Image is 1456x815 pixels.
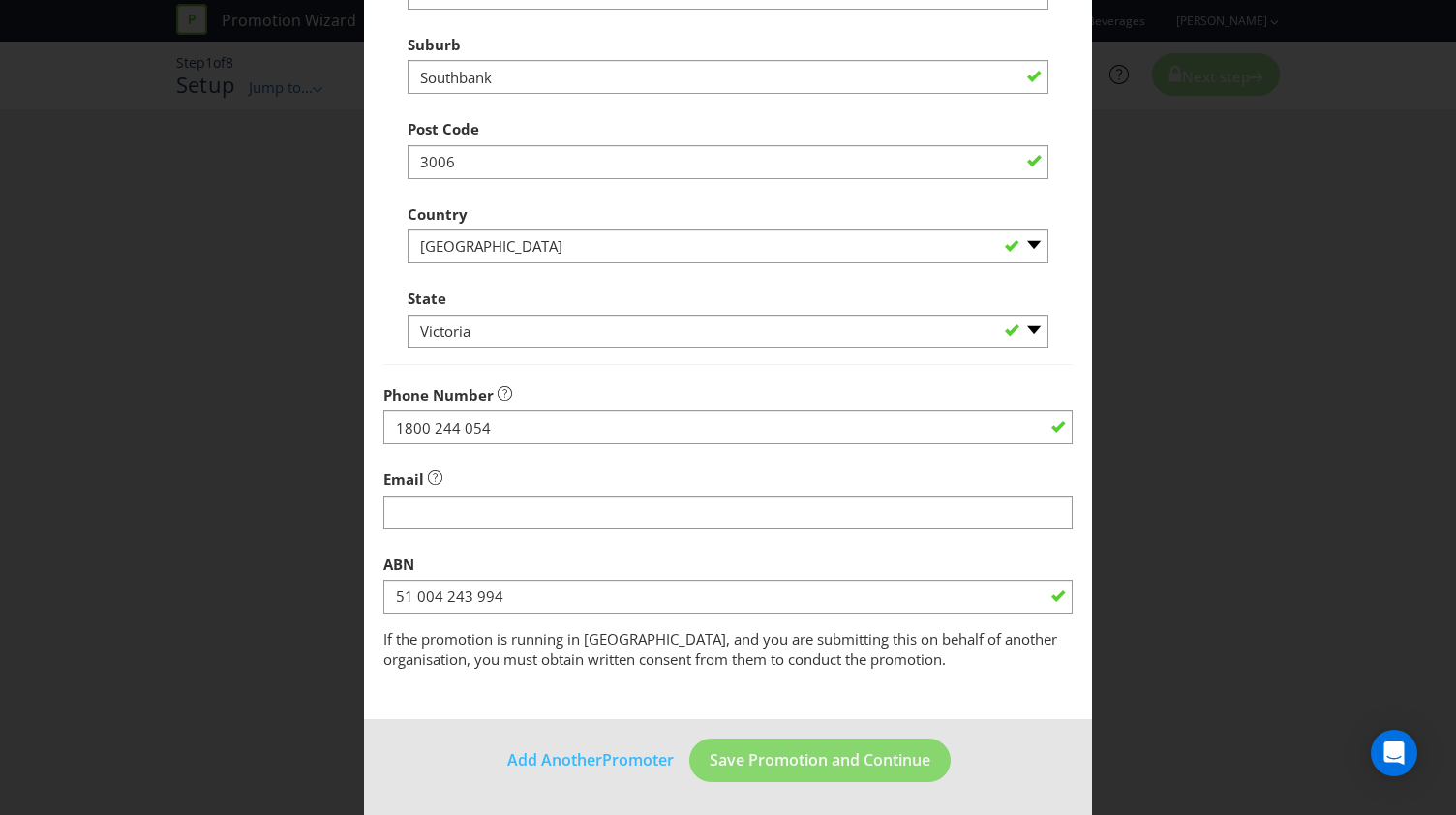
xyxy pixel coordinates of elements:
span: State [408,288,446,308]
span: Suburb [408,35,461,54]
input: e.g. 03 1234 9876 [383,410,1073,444]
span: If the promotion is running in [GEOGRAPHIC_DATA], and you are submitting this on behalf of anothe... [383,629,1057,669]
span: Promoter [602,749,674,770]
button: Add AnotherPromoter [506,747,675,772]
div: Open Intercom Messenger [1371,730,1417,776]
span: Email [383,469,424,489]
span: Phone Number [383,385,494,405]
span: Country [408,204,468,224]
span: Post Code [408,119,479,138]
span: Add Another [507,749,602,770]
button: Save Promotion and Continue [689,739,951,782]
span: Save Promotion and Continue [710,749,930,770]
input: e.g. 3000 [408,145,1048,179]
input: e.g. Melbourne [408,60,1048,94]
span: ABN [383,555,414,574]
